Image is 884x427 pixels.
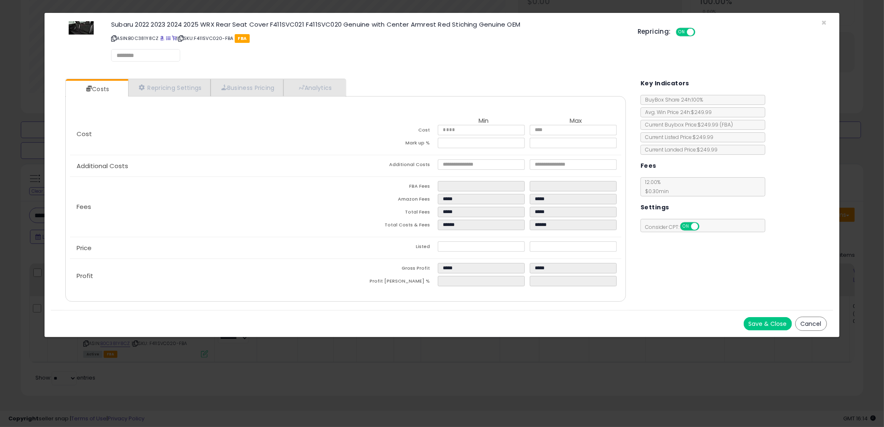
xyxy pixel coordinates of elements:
[70,163,346,169] p: Additional Costs
[346,276,438,289] td: Profit [PERSON_NAME] %
[70,204,346,210] p: Fees
[720,121,733,128] span: ( FBA )
[111,32,625,45] p: ASIN: B0C381Y8CZ | SKU: F411SVC020-FBA
[641,109,712,116] span: Avg. Win Price 24h: $249.99
[235,34,250,43] span: FBA
[698,121,733,128] span: $249.99
[283,79,345,96] a: Analytics
[346,194,438,207] td: Amazon Fees
[641,134,713,141] span: Current Listed Price: $249.99
[128,79,211,96] a: Repricing Settings
[641,96,703,103] span: BuyBox Share 24h: 100%
[641,179,669,195] span: 12.00 %
[698,223,712,230] span: OFF
[111,21,625,27] h3: Subaru 2022 2023 2024 2025 WRX Rear Seat Cover F411SVC021 F411SVC020 Genuine with Center Armrest ...
[681,223,692,230] span: ON
[211,79,283,96] a: Business Pricing
[694,29,707,36] span: OFF
[346,207,438,220] td: Total Fees
[166,35,171,42] a: All offer listings
[822,17,827,29] span: ×
[346,263,438,276] td: Gross Profit
[641,78,689,89] h5: Key Indicators
[641,223,710,231] span: Consider CPT:
[530,117,622,125] th: Max
[641,161,656,171] h5: Fees
[69,21,94,35] img: 41PIXRiftDL._SL60_.jpg
[641,146,718,153] span: Current Landed Price: $249.99
[172,35,176,42] a: Your listing only
[70,245,346,251] p: Price
[346,220,438,233] td: Total Costs & Fees
[346,159,438,172] td: Additional Costs
[795,317,827,331] button: Cancel
[70,131,346,137] p: Cost
[677,29,687,36] span: ON
[70,273,346,279] p: Profit
[160,35,164,42] a: BuyBox page
[641,188,669,195] span: $0.30 min
[744,317,792,330] button: Save & Close
[66,81,127,97] a: Costs
[641,121,733,128] span: Current Buybox Price:
[638,28,671,35] h5: Repricing:
[641,202,669,213] h5: Settings
[438,117,530,125] th: Min
[346,181,438,194] td: FBA Fees
[346,241,438,254] td: Listed
[346,138,438,151] td: Mark up %
[346,125,438,138] td: Cost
